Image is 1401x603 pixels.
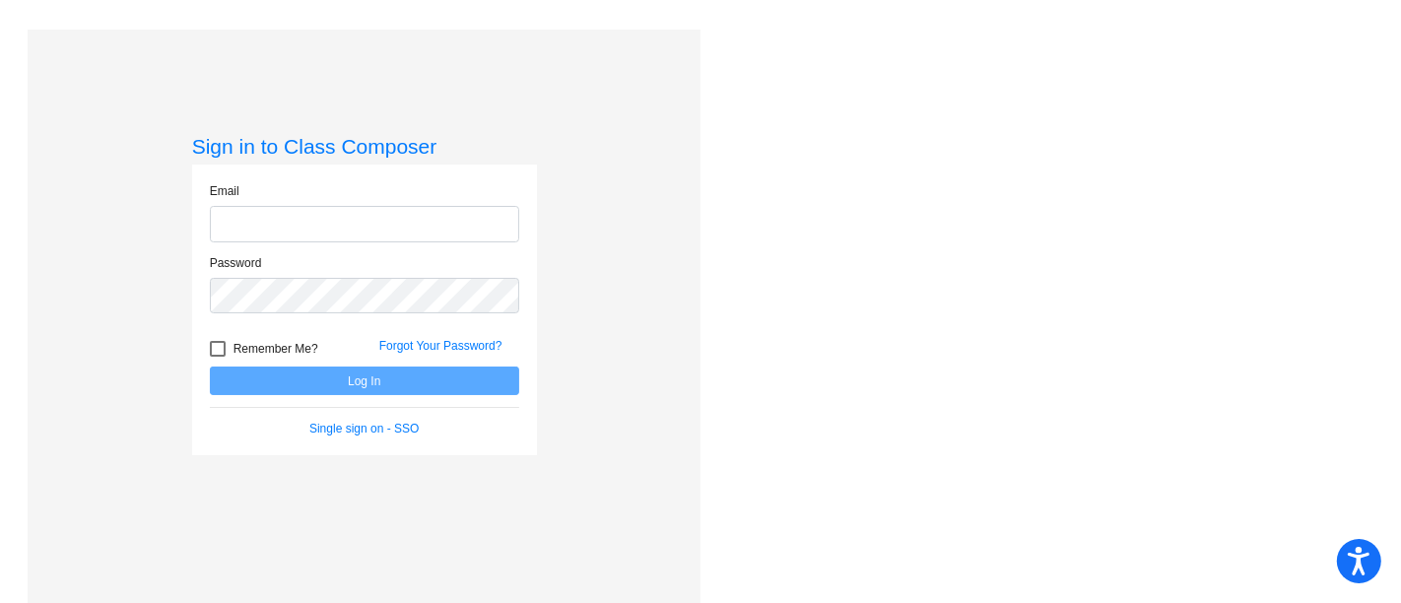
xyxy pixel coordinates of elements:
label: Password [210,254,262,272]
label: Email [210,182,239,200]
button: Log In [210,367,519,395]
span: Remember Me? [233,337,318,361]
h3: Sign in to Class Composer [192,134,537,159]
a: Single sign on - SSO [309,422,419,435]
a: Forgot Your Password? [379,339,502,353]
